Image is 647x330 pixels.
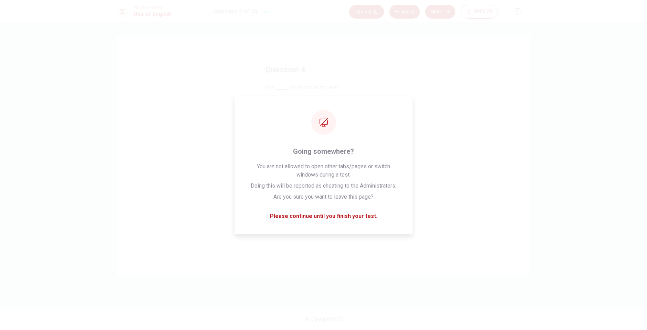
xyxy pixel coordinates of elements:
[265,148,382,166] button: Cbought
[265,103,382,120] button: Amet
[349,5,384,19] button: Review
[461,5,498,19] button: 00:09:29
[268,151,279,162] div: C
[268,174,279,185] div: D
[134,10,171,18] h1: Use of English
[473,9,492,14] span: 00:09:29
[265,126,382,143] button: Bran
[268,129,279,140] div: B
[265,64,382,75] h4: Question 4
[214,8,257,16] h1: Question 4 of 30
[265,171,382,188] button: Ddrank
[268,106,279,117] div: A
[305,317,342,322] span: © Copyright 2025
[134,5,171,10] span: Placement Test
[282,153,299,161] span: bought
[282,176,295,184] span: drank
[265,83,382,92] span: She ____ her friend at the mall.
[282,107,291,116] span: met
[282,130,289,138] span: ran
[425,5,455,19] button: Next
[389,5,420,19] button: Back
